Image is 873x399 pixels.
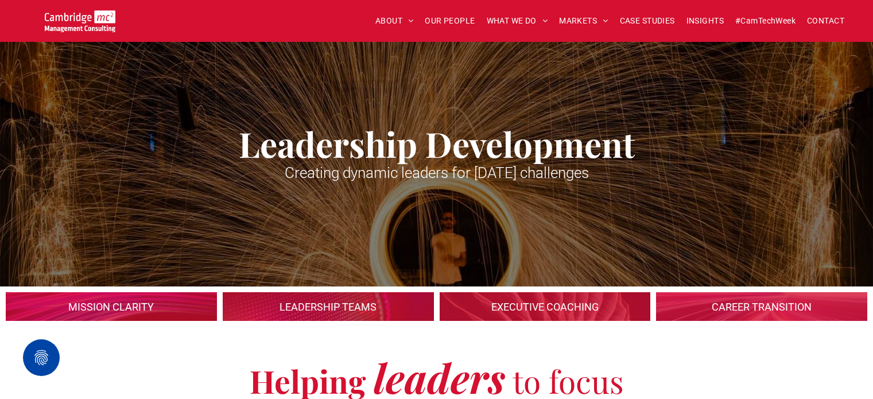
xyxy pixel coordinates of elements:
[6,292,217,321] a: Leadership Development | Cambridge Management Consulting
[681,12,730,30] a: INSIGHTS
[801,12,850,30] a: CONTACT
[481,12,554,30] a: WHAT WE DO
[553,12,614,30] a: MARKETS
[239,121,635,166] span: Leadership Development
[45,12,115,24] a: Your Business Transformed | Cambridge Management Consulting
[656,292,867,321] a: Leadership Development | Cambridge Management Consulting
[730,12,801,30] a: #CamTechWeek
[370,12,420,30] a: ABOUT
[614,12,681,30] a: CASE STUDIES
[440,292,651,321] a: Leadership Development | Cambridge Management Consulting
[223,292,434,321] a: Leadership Development | Cambridge Management Consulting
[285,164,589,181] span: Creating dynamic leaders for [DATE] challenges
[419,12,480,30] a: OUR PEOPLE
[45,10,115,32] img: Cambridge MC Logo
